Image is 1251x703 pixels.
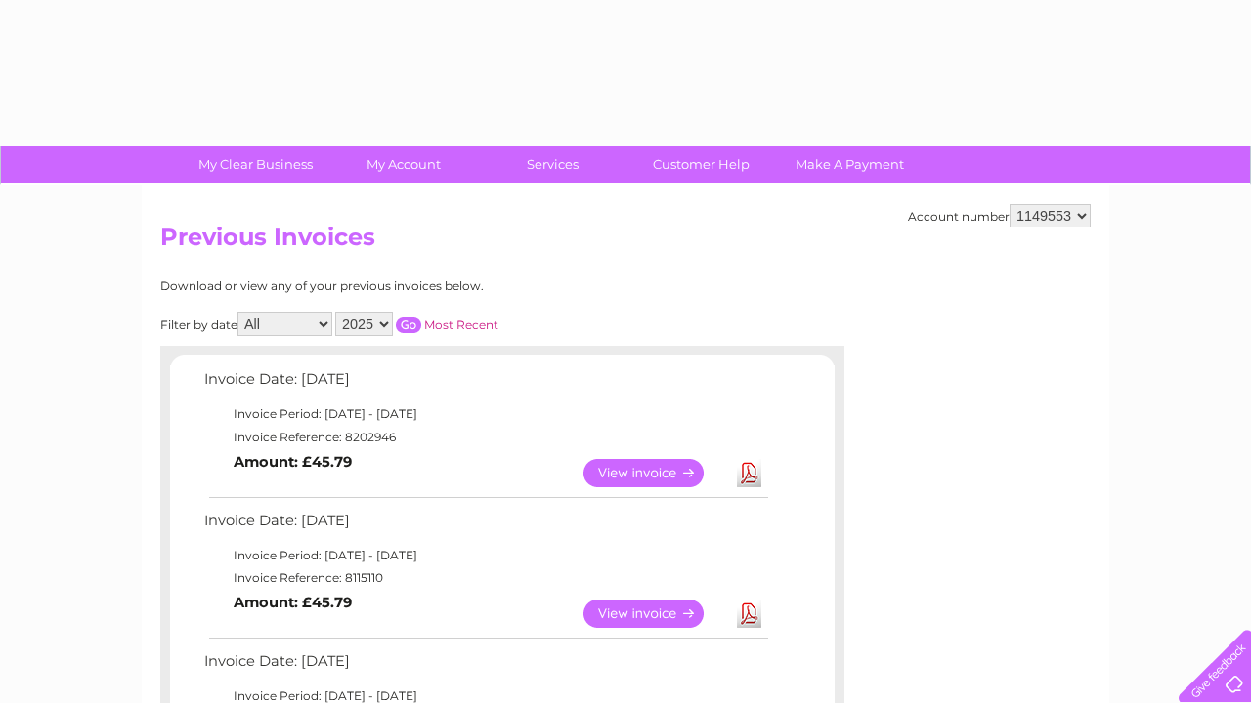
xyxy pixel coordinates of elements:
a: Services [472,146,633,183]
td: Invoice Reference: 8202946 [199,426,771,449]
a: My Clear Business [175,146,336,183]
td: Invoice Reference: 8115110 [199,566,771,590]
b: Amount: £45.79 [234,594,352,611]
td: Invoice Date: [DATE] [199,508,771,544]
a: Most Recent [424,317,498,332]
a: Customer Help [621,146,782,183]
div: Download or view any of your previous invoices below. [160,279,673,293]
a: Make A Payment [769,146,930,183]
a: View [583,459,727,487]
a: View [583,600,727,628]
a: Download [737,600,761,628]
td: Invoice Period: [DATE] - [DATE] [199,544,771,567]
td: Invoice Date: [DATE] [199,648,771,684]
td: Invoice Date: [DATE] [199,366,771,402]
td: Invoice Period: [DATE] - [DATE] [199,402,771,426]
b: Amount: £45.79 [234,453,352,471]
div: Filter by date [160,312,673,336]
a: Download [737,459,761,487]
h2: Previous Invoices [160,224,1091,261]
div: Account number [908,204,1091,227]
a: My Account [324,146,485,183]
